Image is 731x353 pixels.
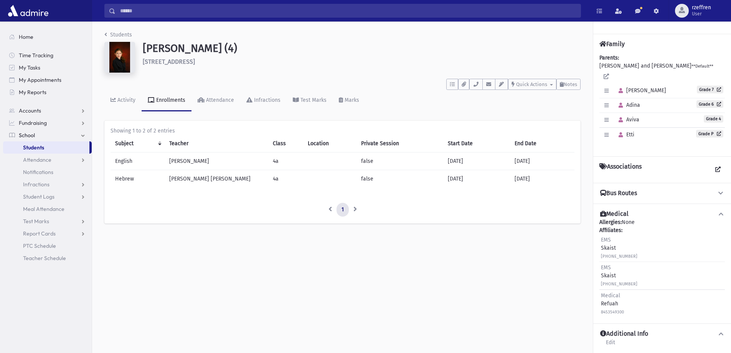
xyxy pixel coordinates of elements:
[3,31,92,43] a: Home
[111,170,165,188] td: Hebrew
[601,292,620,299] span: Medical
[606,338,615,352] a: Edit
[615,87,666,94] span: [PERSON_NAME]
[268,170,304,188] td: 4a
[116,4,581,18] input: Search
[443,170,510,188] td: [DATE]
[443,152,510,170] td: [DATE]
[704,115,723,123] span: Grade 4
[356,135,443,152] th: Private Session
[268,152,304,170] td: 4a
[23,255,66,262] span: Teacher Schedule
[142,90,191,111] a: Enrollments
[3,74,92,86] a: My Appointments
[600,189,637,197] h4: Bus Routes
[3,49,92,61] a: Time Tracking
[601,264,637,288] div: Skaist
[615,102,640,108] span: Adina
[165,135,268,152] th: Teacher
[23,156,51,163] span: Attendance
[599,227,622,234] b: Affiliates:
[104,42,135,73] img: 9kAAAAAAAAAAAAAAAAAAAAAAAAAAAAAAAAAAAAAAAAAAAAAAAAAAAAAAAAAAAAAAAAAAAAAAAAAAAAAAAAAAAAAAAAAAAAAAA...
[23,218,49,225] span: Test Marks
[516,81,547,87] span: Quick Actions
[3,203,92,215] a: Meal Attendance
[599,55,619,61] b: Parents:
[556,79,581,90] button: Notes
[191,90,240,111] a: Attendance
[3,166,92,178] a: Notifications
[23,242,56,249] span: PTC Schedule
[3,215,92,227] a: Test Marks
[564,81,577,87] span: Notes
[3,117,92,129] a: Fundraising
[19,132,35,139] span: School
[3,104,92,117] a: Accounts
[510,170,574,188] td: [DATE]
[111,135,165,152] th: Subject
[356,170,443,188] td: false
[3,227,92,240] a: Report Cards
[111,127,574,135] div: Showing 1 to 2 of 2 entries
[601,282,637,287] small: [PHONE_NUMBER]
[19,89,46,96] span: My Reports
[143,42,581,55] h1: [PERSON_NAME] (4)
[104,31,132,42] nav: breadcrumb
[104,90,142,111] a: Activity
[23,169,53,176] span: Notifications
[599,218,725,317] div: None
[601,264,611,271] span: EMS
[615,131,634,138] span: Etti
[19,76,61,83] span: My Appointments
[696,130,723,138] a: Grade P
[3,154,92,166] a: Attendance
[601,254,637,259] small: [PHONE_NUMBER]
[3,191,92,203] a: Student Logs
[510,135,574,152] th: End Date
[337,203,349,217] a: 1
[692,11,711,17] span: User
[19,52,53,59] span: Time Tracking
[143,58,581,65] h6: [STREET_ADDRESS]
[696,100,723,108] a: Grade 6
[599,219,622,225] b: Allergies:
[599,330,725,338] button: Additional Info
[240,90,287,111] a: Infractions
[205,97,234,103] div: Attendance
[508,79,556,90] button: Quick Actions
[615,116,639,123] span: Aviva
[23,206,64,212] span: Meal Attendance
[3,141,89,154] a: Students
[104,31,132,38] a: Students
[299,97,327,103] div: Test Marks
[3,178,92,191] a: Infractions
[165,152,268,170] td: [PERSON_NAME]
[303,135,356,152] th: Location
[3,61,92,74] a: My Tasks
[356,152,443,170] td: false
[599,54,725,150] div: [PERSON_NAME] and [PERSON_NAME]
[252,97,281,103] div: Infractions
[111,152,165,170] td: English
[601,310,624,315] small: 8453549300
[599,163,642,177] h4: Associations
[19,33,33,40] span: Home
[600,210,629,218] h4: Medical
[268,135,304,152] th: Class
[692,5,711,11] span: rzeffren
[697,86,723,93] a: Grade 7
[601,237,611,243] span: EMS
[165,170,268,188] td: [PERSON_NAME] [PERSON_NAME]
[6,3,50,18] img: AdmirePro
[3,252,92,264] a: Teacher Schedule
[19,119,47,126] span: Fundraising
[599,210,725,218] button: Medical
[333,90,365,111] a: Marks
[343,97,359,103] div: Marks
[599,40,625,48] h4: Family
[155,97,185,103] div: Enrollments
[23,181,50,188] span: Infractions
[23,144,44,151] span: Students
[3,86,92,98] a: My Reports
[601,236,637,260] div: Skaist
